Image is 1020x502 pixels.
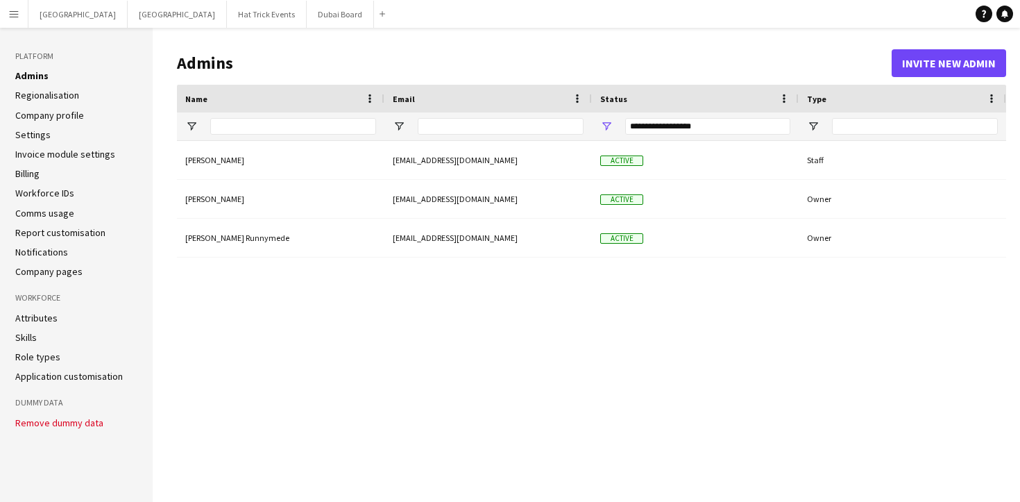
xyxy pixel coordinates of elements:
[15,148,115,160] a: Invoice module settings
[15,370,123,383] a: Application customisation
[15,246,68,258] a: Notifications
[807,94,826,104] span: Type
[307,1,374,28] button: Dubai Board
[28,1,128,28] button: [GEOGRAPHIC_DATA]
[15,187,74,199] a: Workforce IDs
[384,219,592,257] div: [EMAIL_ADDRESS][DOMAIN_NAME]
[15,226,105,239] a: Report customisation
[600,156,643,166] span: Active
[177,141,384,179] div: [PERSON_NAME]
[15,265,83,278] a: Company pages
[15,69,49,82] a: Admins
[177,219,384,257] div: [PERSON_NAME] Runnymede
[892,49,1006,77] button: Invite new admin
[600,194,643,205] span: Active
[15,207,74,219] a: Comms usage
[600,94,627,104] span: Status
[393,94,415,104] span: Email
[15,331,37,344] a: Skills
[799,141,1006,179] div: Staff
[177,180,384,218] div: [PERSON_NAME]
[15,396,137,409] h3: Dummy Data
[807,120,819,133] button: Open Filter Menu
[210,118,376,135] input: Name Filter Input
[418,118,584,135] input: Email Filter Input
[185,94,207,104] span: Name
[799,180,1006,218] div: Owner
[832,118,998,135] input: Type Filter Input
[177,53,892,74] h1: Admins
[227,1,307,28] button: Hat Trick Events
[15,89,79,101] a: Regionalisation
[15,50,137,62] h3: Platform
[15,312,58,324] a: Attributes
[799,219,1006,257] div: Owner
[393,120,405,133] button: Open Filter Menu
[15,109,84,122] a: Company profile
[128,1,227,28] button: [GEOGRAPHIC_DATA]
[185,120,198,133] button: Open Filter Menu
[15,167,40,180] a: Billing
[15,128,51,141] a: Settings
[600,120,613,133] button: Open Filter Menu
[15,292,137,304] h3: Workforce
[15,351,60,363] a: Role types
[384,180,592,218] div: [EMAIL_ADDRESS][DOMAIN_NAME]
[384,141,592,179] div: [EMAIL_ADDRESS][DOMAIN_NAME]
[15,417,103,428] button: Remove dummy data
[600,233,643,244] span: Active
